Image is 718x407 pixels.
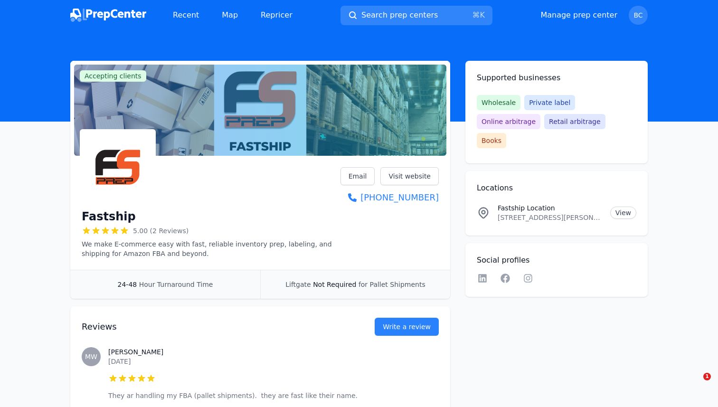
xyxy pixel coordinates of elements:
[165,6,207,25] a: Recent
[544,114,605,129] span: Retail arbitrage
[133,226,189,236] span: 5.00 (2 Reviews)
[477,95,520,110] span: Wholesale
[610,207,636,219] a: View
[498,213,603,222] p: [STREET_ADDRESS][PERSON_NAME]
[477,72,636,84] h2: Supported businesses
[313,281,356,288] span: Not Required
[85,353,97,360] span: MW
[684,373,707,396] iframe: Intercom live chat
[359,281,425,288] span: for Pallet Shipments
[82,209,136,224] h1: Fastship
[108,391,439,400] p: They ar handling my FBA (pallet shipments). they are fast like their name.
[118,281,137,288] span: 24-48
[629,6,648,25] button: BC
[477,255,636,266] h2: Social profiles
[340,167,375,185] a: Email
[82,131,154,203] img: Fastship
[477,114,540,129] span: Online arbitrage
[524,95,575,110] span: Private label
[703,373,711,380] span: 1
[340,191,439,204] a: [PHONE_NUMBER]
[477,133,506,148] span: Books
[540,9,617,21] a: Manage prep center
[480,10,485,19] kbd: K
[82,320,344,333] h2: Reviews
[253,6,300,25] a: Repricer
[80,70,146,82] span: Accepting clients
[108,358,131,365] time: [DATE]
[214,6,246,25] a: Map
[82,239,340,258] p: We make E-commerce easy with fast, reliable inventory prep, labeling, and shipping for Amazon FBA...
[285,281,311,288] span: Liftgate
[380,167,439,185] a: Visit website
[498,203,603,213] p: Fastship Location
[108,347,439,357] h3: [PERSON_NAME]
[375,318,439,336] button: Write a review
[472,10,480,19] kbd: ⌘
[361,9,438,21] span: Search prep centers
[340,6,492,25] button: Search prep centers⌘K
[633,12,642,19] span: BC
[477,182,636,194] h2: Locations
[70,9,146,22] img: PrepCenter
[139,281,213,288] span: Hour Turnaround Time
